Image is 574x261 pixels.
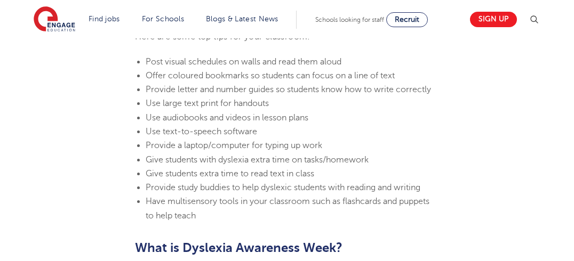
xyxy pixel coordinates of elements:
a: For Schools [142,15,184,23]
span: Give students with dyslexia extra time on tasks/homework [146,155,369,165]
span: Have multisensory tools in your classroom such as flashcards and puppets to help teach [146,197,429,220]
img: Engage Education [34,6,75,33]
a: Recruit [386,12,428,27]
span: Use text-to-speech software [146,127,257,136]
a: Blogs & Latest News [206,15,278,23]
span: Use large text print for handouts [146,99,269,108]
span: Post visual schedules on walls and read them aloud [146,57,341,67]
span: Use audiobooks and videos in lesson plans [146,113,308,123]
span: Provide letter and number guides so students know how to write correctly [146,85,431,94]
b: What is Dyslexia Awareness Week? [135,240,342,255]
span: Recruit [395,15,419,23]
a: Find jobs [89,15,120,23]
span: Schools looking for staff [315,16,384,23]
span: Give students extra time to read text in class [146,169,314,178]
span: Provide study buddies to help dyslexic students with reading and writing [146,183,420,192]
a: Sign up [470,12,517,27]
span: Offer coloured bookmarks so students can focus on a line of text [146,71,395,80]
span: Provide a laptop/computer for typing up work [146,141,322,150]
